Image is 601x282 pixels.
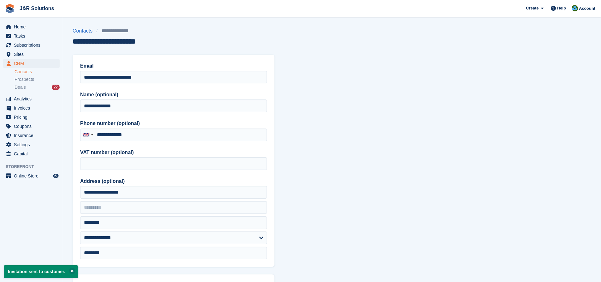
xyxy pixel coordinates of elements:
[80,62,267,70] label: Email
[15,69,60,75] a: Contacts
[14,149,52,158] span: Capital
[526,5,539,11] span: Create
[14,94,52,103] span: Analytics
[4,265,78,278] p: Invitation sent to customer.
[3,171,60,180] a: menu
[3,59,60,68] a: menu
[14,104,52,112] span: Invoices
[14,59,52,68] span: CRM
[14,171,52,180] span: Online Store
[14,22,52,31] span: Home
[3,50,60,59] a: menu
[579,5,595,12] span: Account
[52,172,60,180] a: Preview store
[17,3,56,14] a: J&R Solutions
[3,104,60,112] a: menu
[73,27,96,35] a: Contacts
[3,113,60,122] a: menu
[557,5,566,11] span: Help
[15,84,60,91] a: Deals 22
[572,5,578,11] img: Macie Adcock
[14,113,52,122] span: Pricing
[80,91,267,99] label: Name (optional)
[3,41,60,50] a: menu
[80,129,95,141] div: United Kingdom: +44
[6,164,63,170] span: Storefront
[3,94,60,103] a: menu
[3,140,60,149] a: menu
[3,22,60,31] a: menu
[14,41,52,50] span: Subscriptions
[15,76,60,83] a: Prospects
[3,131,60,140] a: menu
[73,27,136,35] nav: breadcrumbs
[3,122,60,131] a: menu
[14,122,52,131] span: Coupons
[14,32,52,40] span: Tasks
[80,177,267,185] label: Address (optional)
[15,76,34,82] span: Prospects
[3,149,60,158] a: menu
[14,140,52,149] span: Settings
[14,131,52,140] span: Insurance
[52,85,60,90] div: 22
[3,32,60,40] a: menu
[5,4,15,13] img: stora-icon-8386f47178a22dfd0bd8f6a31ec36ba5ce8667c1dd55bd0f319d3a0aa187defe.svg
[15,84,26,90] span: Deals
[80,149,267,156] label: VAT number (optional)
[80,120,267,127] label: Phone number (optional)
[14,50,52,59] span: Sites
